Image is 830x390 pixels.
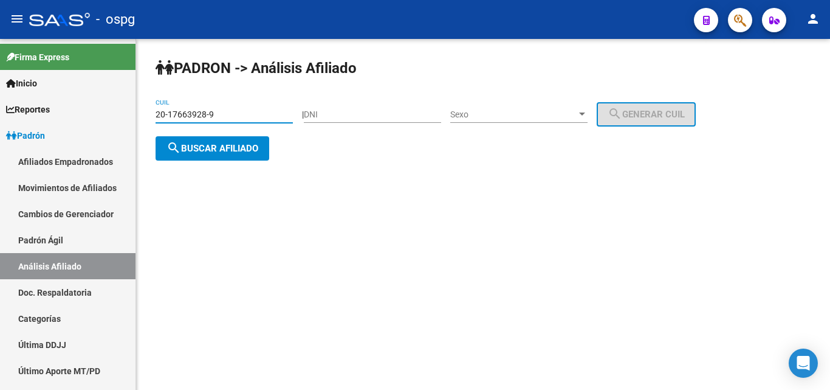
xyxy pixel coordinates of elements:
span: - ospg [96,6,135,33]
button: Generar CUIL [597,102,696,127]
mat-icon: search [166,141,181,155]
div: Open Intercom Messenger [789,349,818,378]
span: Buscar afiliado [166,143,258,154]
strong: PADRON -> Análisis Afiliado [156,60,357,77]
button: Buscar afiliado [156,136,269,161]
div: | [302,110,705,119]
span: Firma Express [6,50,69,64]
mat-icon: menu [10,12,24,26]
span: Reportes [6,103,50,116]
mat-icon: search [608,106,622,121]
span: Padrón [6,129,45,142]
mat-icon: person [806,12,820,26]
span: Sexo [450,110,577,120]
span: Inicio [6,77,37,90]
span: Generar CUIL [608,109,685,120]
